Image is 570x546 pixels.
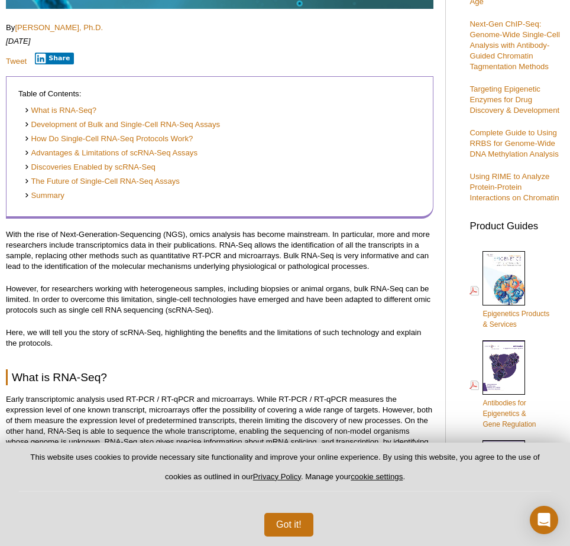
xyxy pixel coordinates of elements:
p: Early transcriptomic analysis used RT-PCR / RT-qPCR and microarrays. While RT-PCR / RT-qPCR measu... [6,394,433,490]
a: Tweet [6,57,27,66]
div: Open Intercom Messenger [530,506,558,534]
button: cookie settings [351,472,403,481]
a: Antibodies forEpigenetics &Gene Regulation [469,339,536,431]
a: Using RIME to Analyze Protein-Protein Interactions on Chromatin [469,172,559,202]
a: [PERSON_NAME], Ph.D. [15,23,103,32]
a: Development of Bulk and Single-Cell RNA-Seq Assays [24,119,220,131]
span: Antibodies for Epigenetics & Gene Regulation [482,399,536,428]
a: Next-Gen ChIP-Seq: Genome-Wide Single-Cell Analysis with Antibody-Guided Chromatin Tagmentation M... [469,19,559,71]
img: Abs_epi_2015_cover_web_70x200 [482,340,525,395]
a: The Future of Single-Cell RNA-Seq Assays [24,176,180,187]
a: Advantages & Limitations of scRNA-Seq Assays [24,148,197,159]
h3: Product Guides [469,214,564,232]
img: Rec_prots_140604_cover_web_70x200 [482,440,525,495]
h2: What is RNA-Seq? [6,369,433,385]
a: Epigenetics Products& Services [469,250,549,331]
span: Epigenetics Products & Services [482,310,549,329]
a: Summary [24,190,64,201]
img: Epi_brochure_140604_cover_web_70x200 [482,251,525,305]
em: [DATE] [6,37,31,45]
a: Recombinant Proteinsfor Epigenetics [469,439,552,520]
p: With the rise of Next-Generation-Sequencing (NGS), omics analysis has become mainstream. In parti... [6,229,433,272]
a: What is RNA-Seq? [24,105,96,116]
p: However, for researchers working with heterogeneous samples, including biopsies or animal organs,... [6,284,433,316]
p: Here, we will tell you the story of scRNA-Seq, highlighting the benefits and the limitations of s... [6,327,433,349]
button: Share [35,53,75,64]
a: Targeting Epigenetic Enzymes for Drug Discovery & Development [469,84,559,115]
a: Privacy Policy [253,472,301,481]
p: By [6,22,433,33]
a: How Do Single-Cell RNA-Seq Protocols Work? [24,134,193,145]
p: Table of Contents: [18,89,421,99]
button: Got it! [264,513,313,537]
p: This website uses cookies to provide necessary site functionality and improve your online experie... [19,452,551,492]
a: Discoveries Enabled by scRNA-Seq [24,162,156,173]
a: Complete Guide to Using RRBS for Genome-Wide DNA Methylation Analysis [469,128,558,158]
